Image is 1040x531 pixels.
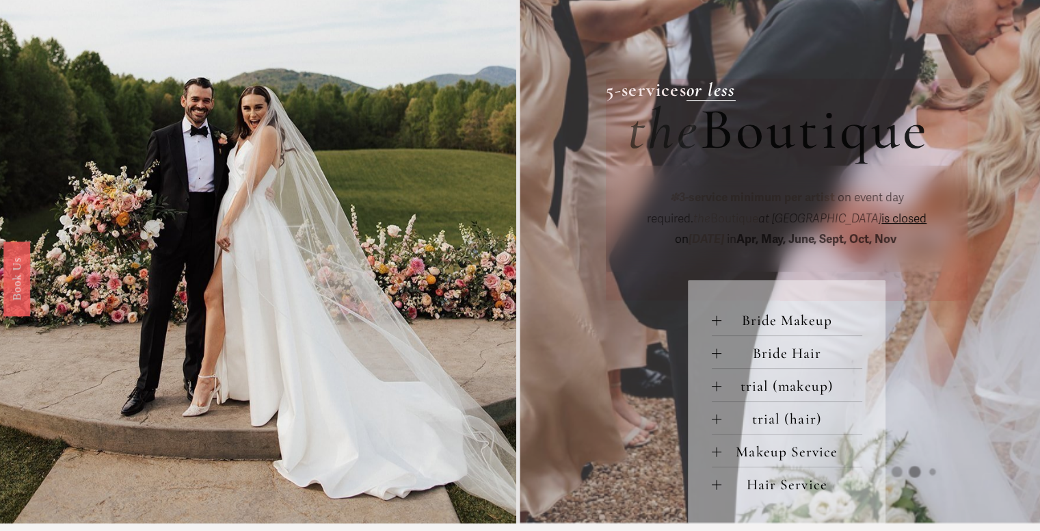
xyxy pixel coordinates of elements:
[693,211,710,226] em: the
[689,232,724,246] em: [DATE]
[881,211,926,226] span: is closed
[606,78,686,101] strong: 5-services
[712,336,862,368] button: Bride Hair
[712,402,862,434] button: trial (hair)
[712,435,862,467] button: Makeup Service
[721,443,862,461] span: Makeup Service
[647,190,907,226] span: on event day required.
[679,190,835,205] strong: 3-service minimum per artist
[721,344,862,362] span: Bride Hair
[721,476,862,493] span: Hair Service
[3,242,30,316] a: Book Us
[721,410,862,428] span: trial (hair)
[724,232,899,246] span: in
[686,78,736,101] a: or less
[628,187,946,250] p: on
[712,303,862,335] button: Bride Makeup
[721,377,862,395] span: trial (makeup)
[669,190,679,205] em: ✽
[721,311,862,329] span: Bride Makeup
[693,211,758,226] span: Boutique
[712,369,862,401] button: trial (makeup)
[712,467,862,500] button: Hair Service
[758,211,881,226] em: at [GEOGRAPHIC_DATA]
[700,94,930,164] span: Boutique
[628,94,700,164] em: the
[736,232,896,246] strong: Apr, May, June, Sept, Oct, Nov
